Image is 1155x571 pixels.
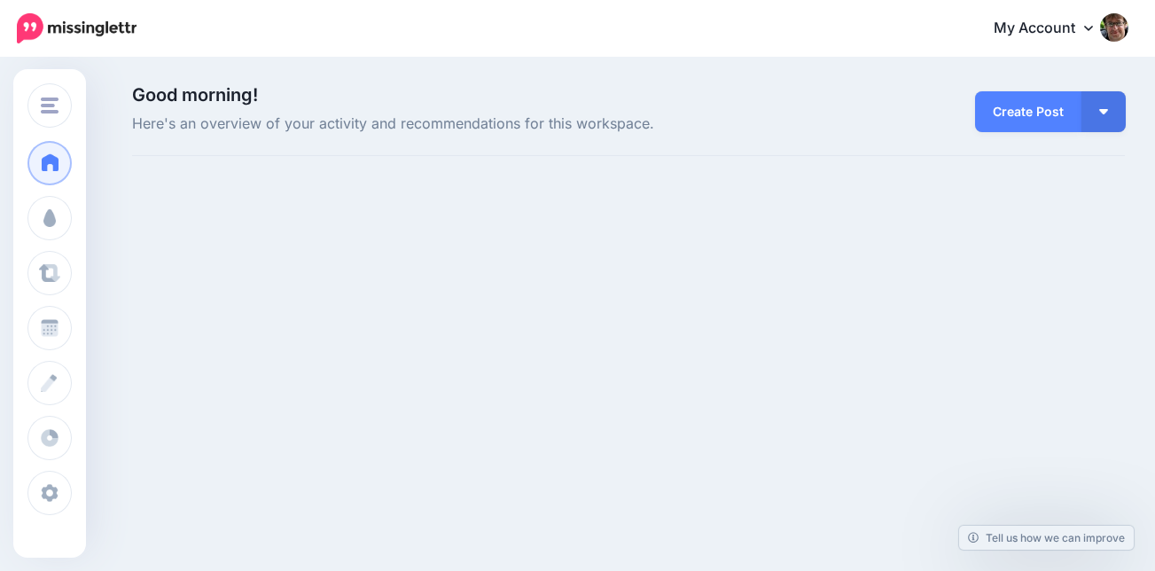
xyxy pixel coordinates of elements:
[17,13,137,43] img: Missinglettr
[1099,109,1108,114] img: arrow-down-white.png
[959,526,1134,550] a: Tell us how we can improve
[976,7,1128,51] a: My Account
[132,113,785,136] span: Here's an overview of your activity and recommendations for this workspace.
[41,98,59,113] img: menu.png
[975,91,1081,132] a: Create Post
[132,84,258,106] span: Good morning!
